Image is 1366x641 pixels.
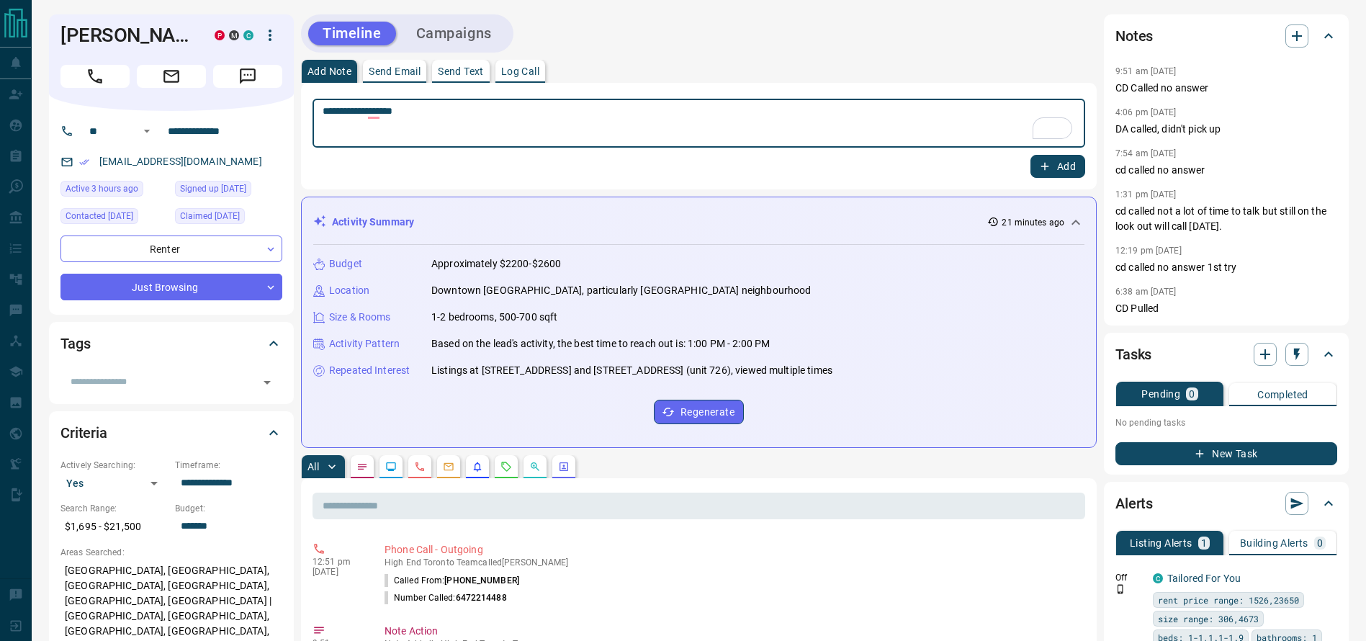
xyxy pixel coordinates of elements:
p: Search Range: [60,502,168,515]
span: Active 3 hours ago [66,181,138,196]
button: New Task [1115,442,1337,465]
p: Add Note [307,66,351,76]
svg: Email Verified [79,157,89,167]
button: Campaigns [402,22,506,45]
p: Send Text [438,66,484,76]
span: Claimed [DATE] [180,209,240,223]
p: 12:19 pm [DATE] [1115,246,1182,256]
p: Called From: [385,574,519,587]
p: 1 [1201,538,1207,548]
div: Just Browsing [60,274,282,300]
h2: Notes [1115,24,1153,48]
h2: Tags [60,332,90,355]
p: Size & Rooms [329,310,391,325]
span: Signed up [DATE] [180,181,246,196]
h1: [PERSON_NAME] [60,24,193,47]
div: Sat Aug 09 2025 [175,208,282,228]
div: Activity Summary21 minutes ago [313,209,1084,236]
p: 0 [1317,538,1323,548]
span: [PHONE_NUMBER] [444,575,519,586]
div: Alerts [1115,486,1337,521]
p: Building Alerts [1240,538,1308,548]
h2: Criteria [60,421,107,444]
a: [EMAIL_ADDRESS][DOMAIN_NAME] [99,156,262,167]
p: Activity Pattern [329,336,400,351]
p: Pending [1141,389,1180,399]
span: Contacted [DATE] [66,209,133,223]
p: cd called no answer [1115,163,1337,178]
p: Phone Call - Outgoing [385,542,1079,557]
p: Areas Searched: [60,546,282,559]
p: Location [329,283,369,298]
p: 21 minutes ago [1002,216,1064,229]
p: 7:54 am [DATE] [1115,148,1177,158]
span: Call [60,65,130,88]
div: property.ca [215,30,225,40]
div: Tags [60,326,282,361]
button: Add [1030,155,1085,178]
p: cd called no answer 1st try [1115,260,1337,275]
textarea: To enrich screen reader interactions, please activate Accessibility in Grammarly extension settings [323,105,1075,142]
div: mrloft.ca [229,30,239,40]
div: Tasks [1115,337,1337,372]
p: No pending tasks [1115,412,1337,434]
div: Renter [60,236,282,262]
p: Listings at [STREET_ADDRESS] and [STREET_ADDRESS] (unit 726), viewed multiple times [431,363,832,378]
p: Repeated Interest [329,363,410,378]
p: Completed [1257,390,1308,400]
svg: Calls [414,461,426,472]
span: Message [213,65,282,88]
p: Actively Searching: [60,459,168,472]
button: Regenerate [654,400,744,424]
p: Number Called: [385,591,507,604]
p: Off [1115,571,1144,584]
p: 0 [1189,389,1195,399]
button: Timeline [308,22,396,45]
span: size range: 306,4673 [1158,611,1259,626]
span: rent price range: 1526,23650 [1158,593,1299,607]
p: CD Pulled [1115,301,1337,316]
button: Open [257,372,277,393]
p: Timeframe: [175,459,282,472]
svg: Listing Alerts [472,461,483,472]
div: Notes [1115,19,1337,53]
p: Budget: [175,502,282,515]
p: DA called, didn't pick up [1115,122,1337,137]
svg: Opportunities [529,461,541,472]
div: Sat Aug 09 2025 [175,181,282,201]
p: Log Call [501,66,539,76]
p: 4:06 pm [DATE] [1115,107,1177,117]
svg: Requests [500,461,512,472]
p: Activity Summary [332,215,414,230]
div: Criteria [60,416,282,450]
p: Approximately $2200-$2600 [431,256,561,272]
svg: Agent Actions [558,461,570,472]
p: 9:51 am [DATE] [1115,66,1177,76]
a: Tailored For You [1167,573,1241,584]
p: All [307,462,319,472]
svg: Push Notification Only [1115,584,1125,594]
p: 6:38 am [DATE] [1115,287,1177,297]
div: Yes [60,472,168,495]
p: Listing Alerts [1130,538,1192,548]
div: Thu Sep 11 2025 [60,208,168,228]
span: Email [137,65,206,88]
svg: Lead Browsing Activity [385,461,397,472]
div: Fri Sep 12 2025 [60,181,168,201]
p: Send Email [369,66,421,76]
span: 6472214488 [456,593,507,603]
p: Downtown [GEOGRAPHIC_DATA], particularly [GEOGRAPHIC_DATA] neighbourhood [431,283,811,298]
p: High End Toronto Team called [PERSON_NAME] [385,557,1079,568]
p: 12:51 pm [313,557,363,567]
p: CD Called no answer [1115,81,1337,96]
svg: Emails [443,461,454,472]
p: [DATE] [313,567,363,577]
div: condos.ca [1153,573,1163,583]
p: 1-2 bedrooms, 500-700 sqft [431,310,557,325]
p: Budget [329,256,362,272]
p: Note Action [385,624,1079,639]
div: condos.ca [243,30,253,40]
svg: Notes [356,461,368,472]
p: cd called not a lot of time to talk but still on the look out will call [DATE]. [1115,204,1337,234]
button: Open [138,122,156,140]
